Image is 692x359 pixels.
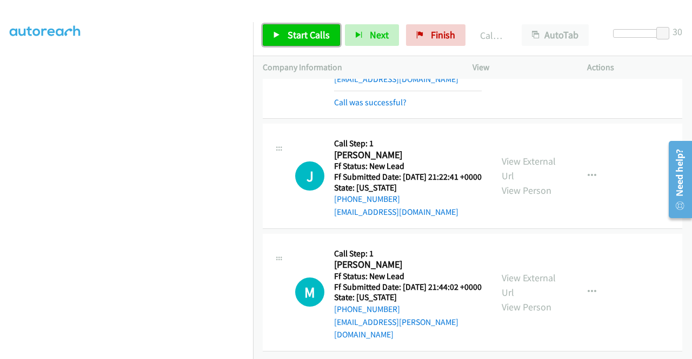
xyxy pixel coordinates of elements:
p: View [473,61,568,74]
span: Start Calls [288,29,330,41]
h2: [PERSON_NAME] [334,259,482,271]
h5: Ff Status: New Lead [334,161,482,172]
h5: Ff Submitted Date: [DATE] 21:44:02 +0000 [334,282,482,293]
p: Actions [587,61,682,74]
span: Next [370,29,389,41]
a: View External Url [502,155,556,182]
span: Finish [431,29,455,41]
a: Call was successful? [334,97,407,107]
a: [PHONE_NUMBER] [334,304,400,314]
div: The call is yet to be attempted [295,277,324,307]
iframe: Resource Center [661,137,692,222]
div: 30 [673,24,682,39]
a: View Person [502,184,551,197]
button: AutoTab [522,24,589,46]
a: Finish [406,24,465,46]
h5: Ff Submitted Date: [DATE] 21:22:41 +0000 [334,172,482,182]
h5: State: [US_STATE] [334,292,482,303]
p: Company Information [263,61,453,74]
h5: State: [US_STATE] [334,182,482,193]
h1: M [295,277,324,307]
h5: Call Step: 1 [334,248,482,259]
a: [EMAIL_ADDRESS][PERSON_NAME][DOMAIN_NAME] [334,317,458,340]
h1: J [295,161,324,191]
a: Start Calls [263,24,340,46]
h5: Ff Status: New Lead [334,271,482,282]
h5: Call Step: 1 [334,138,482,149]
a: [PHONE_NUMBER] [334,194,400,204]
a: View External Url [502,272,556,299]
p: Call Completed [480,28,502,43]
button: Next [345,24,399,46]
h2: [PERSON_NAME] [334,149,482,161]
a: [EMAIL_ADDRESS][DOMAIN_NAME] [334,207,458,217]
a: View Person [502,301,551,313]
a: [EMAIL_ADDRESS][DOMAIN_NAME] [334,74,458,84]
